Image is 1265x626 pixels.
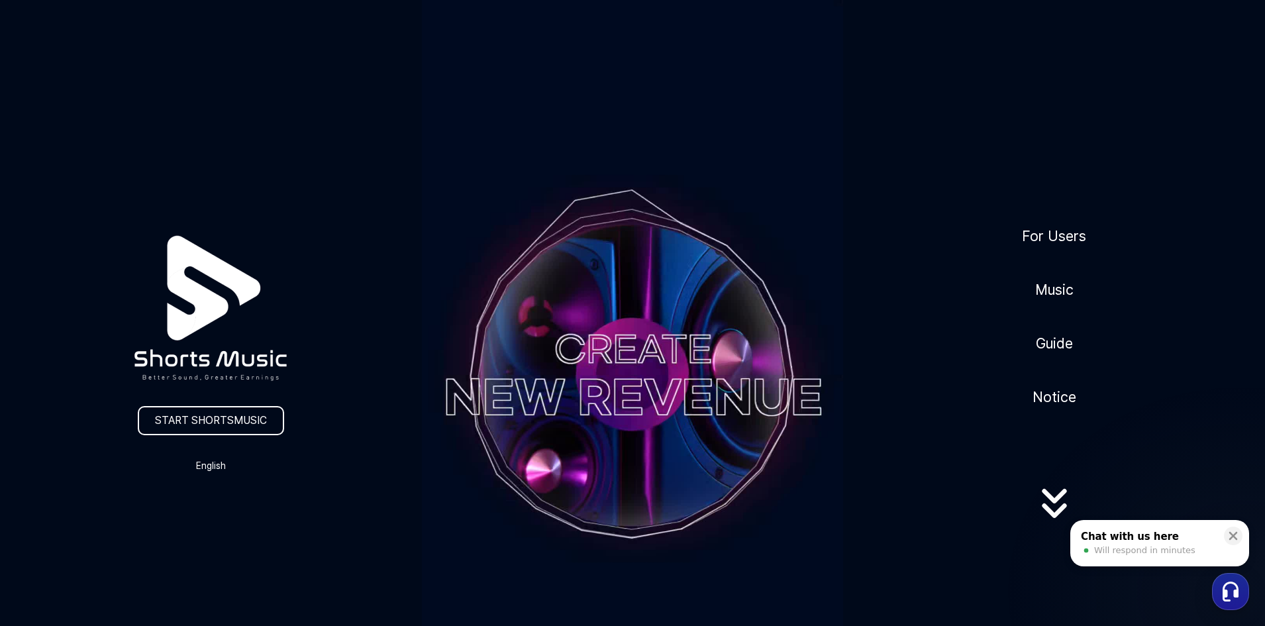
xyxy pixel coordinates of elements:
[179,456,242,475] button: English
[138,406,284,435] a: START SHORTSMUSIC
[34,440,57,450] span: Home
[171,420,254,453] a: Settings
[87,420,171,453] a: Messages
[4,420,87,453] a: Home
[1030,274,1079,306] a: Music
[1017,220,1091,252] a: For Users
[1027,381,1082,413] a: Notice
[102,200,319,417] img: logo
[1031,327,1078,360] a: Guide
[196,440,228,450] span: Settings
[110,441,149,451] span: Messages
